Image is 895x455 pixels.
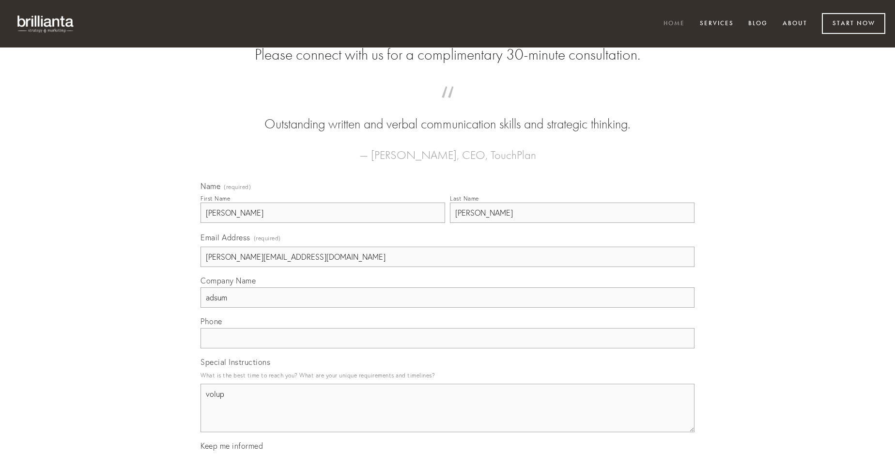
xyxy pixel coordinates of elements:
[10,10,82,38] img: brillianta - research, strategy, marketing
[742,16,774,32] a: Blog
[822,13,885,34] a: Start Now
[201,369,694,382] p: What is the best time to reach you? What are your unique requirements and timelines?
[224,184,251,190] span: (required)
[216,134,679,165] figcaption: — [PERSON_NAME], CEO, TouchPlan
[694,16,740,32] a: Services
[216,96,679,115] span: “
[201,46,694,64] h2: Please connect with us for a complimentary 30-minute consultation.
[776,16,814,32] a: About
[201,233,250,242] span: Email Address
[201,441,263,451] span: Keep me informed
[201,316,222,326] span: Phone
[254,232,281,245] span: (required)
[657,16,691,32] a: Home
[201,195,230,202] div: First Name
[216,96,679,134] blockquote: Outstanding written and verbal communication skills and strategic thinking.
[201,384,694,432] textarea: volup
[450,195,479,202] div: Last Name
[201,181,220,191] span: Name
[201,357,270,367] span: Special Instructions
[201,276,256,285] span: Company Name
